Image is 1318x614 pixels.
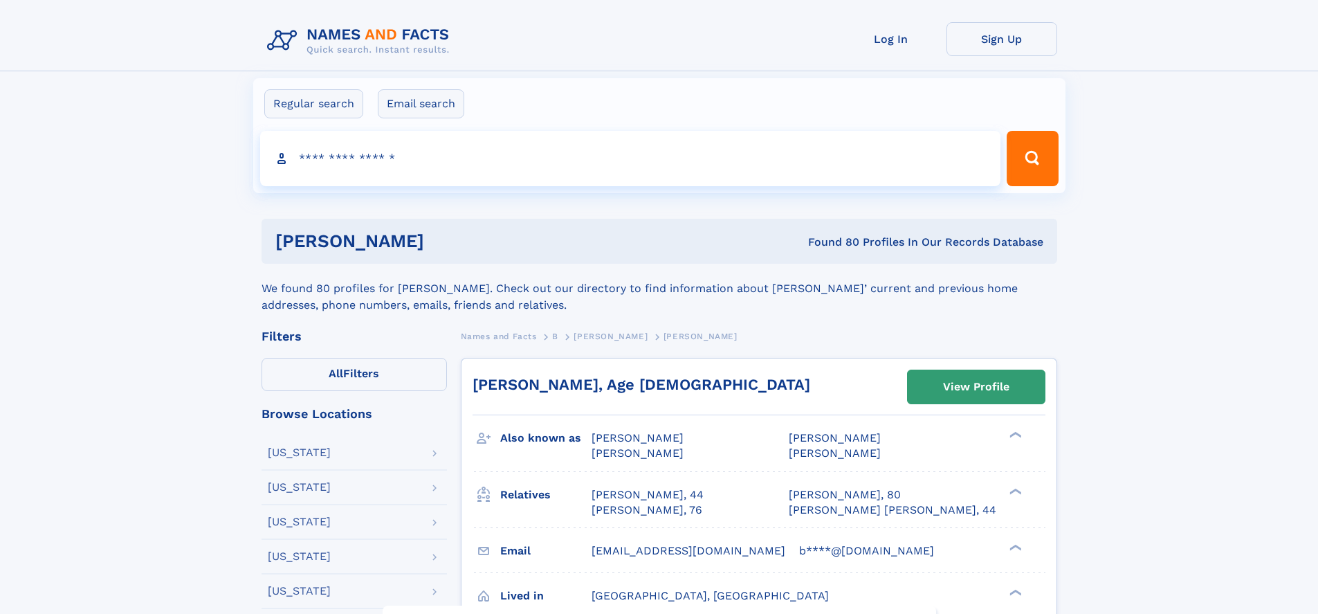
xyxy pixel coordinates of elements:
a: Log In [836,22,946,56]
label: Email search [378,89,464,118]
a: [PERSON_NAME], 76 [592,503,702,518]
div: [US_STATE] [268,447,331,458]
div: ❯ [1006,543,1023,552]
span: B [552,332,558,341]
div: [US_STATE] [268,586,331,597]
span: All [329,367,343,380]
h3: Also known as [500,426,592,450]
a: B [552,327,558,345]
div: We found 80 profiles for [PERSON_NAME]. Check out our directory to find information about [PERSON... [262,264,1057,314]
h3: Email [500,539,592,563]
button: Search Button [1007,131,1058,186]
a: Sign Up [946,22,1057,56]
a: [PERSON_NAME] [PERSON_NAME], 44 [789,503,996,518]
h3: Relatives [500,483,592,507]
input: search input [260,131,1001,186]
span: [PERSON_NAME] [592,446,684,460]
div: Filters [262,330,447,343]
div: Found 80 Profiles In Our Records Database [616,235,1043,250]
a: View Profile [908,370,1045,404]
a: [PERSON_NAME], 80 [789,487,901,503]
label: Regular search [264,89,363,118]
div: Browse Locations [262,408,447,420]
div: View Profile [943,371,1009,403]
span: [EMAIL_ADDRESS][DOMAIN_NAME] [592,544,785,557]
span: [PERSON_NAME] [592,431,684,444]
span: [GEOGRAPHIC_DATA], [GEOGRAPHIC_DATA] [592,589,829,602]
a: [PERSON_NAME], 44 [592,487,704,503]
div: [US_STATE] [268,516,331,527]
a: [PERSON_NAME] [574,327,648,345]
div: [US_STATE] [268,482,331,493]
div: [US_STATE] [268,551,331,562]
label: Filters [262,358,447,391]
img: Logo Names and Facts [262,22,461,60]
span: [PERSON_NAME] [789,446,881,460]
a: Names and Facts [461,327,537,345]
span: [PERSON_NAME] [789,431,881,444]
h3: Lived in [500,584,592,608]
span: [PERSON_NAME] [574,332,648,341]
h1: [PERSON_NAME] [275,233,616,250]
div: ❯ [1006,431,1023,440]
div: ❯ [1006,487,1023,496]
a: [PERSON_NAME], Age [DEMOGRAPHIC_DATA] [473,376,810,393]
div: ❯ [1006,588,1023,597]
span: [PERSON_NAME] [663,332,738,341]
